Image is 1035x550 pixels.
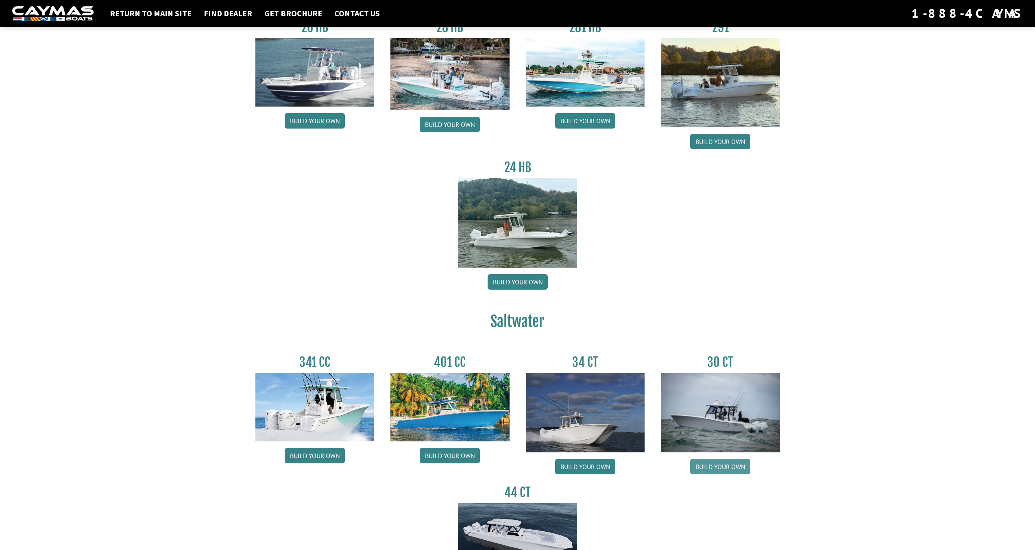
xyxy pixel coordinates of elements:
[488,274,548,290] a: Build your own
[285,448,345,463] a: Build your own
[526,373,645,452] img: Caymas_34_CT_pic_1.jpg
[330,8,384,19] a: Contact Us
[255,373,375,441] img: 341CC-thumbjpg.jpg
[390,20,510,35] h3: 28 HB
[255,355,375,370] h3: 341 CC
[390,38,510,110] img: 28_hb_thumbnail_for_caymas_connect.jpg
[420,448,480,463] a: Build your own
[255,38,375,107] img: 26_new_photo_resized.jpg
[390,355,510,370] h3: 401 CC
[255,20,375,35] h3: 26 HB
[690,134,750,149] a: Build your own
[661,38,780,127] img: 291_Thumbnail.jpg
[911,4,1023,22] div: 1-888-4CAYMAS
[255,312,780,335] h2: Saltwater
[458,178,577,267] img: 24_HB_thumbnail.jpg
[106,8,196,19] a: Return to main site
[458,485,577,500] h3: 44 CT
[200,8,256,19] a: Find Dealer
[526,20,645,35] h3: 281 HB
[555,113,615,129] a: Build your own
[661,373,780,452] img: 30_CT_photo_shoot_for_caymas_connect.jpg
[260,8,326,19] a: Get Brochure
[661,20,780,35] h3: 291
[555,459,615,474] a: Build your own
[458,160,577,175] h3: 24 HB
[690,459,750,474] a: Build your own
[420,117,480,132] a: Build your own
[390,373,510,441] img: 401CC_thumb.pg.jpg
[12,6,94,21] img: white-logo-c9c8dbefe5ff5ceceb0f0178aa75bf4bb51f6bca0971e226c86eb53dfe498488.png
[661,355,780,370] h3: 30 CT
[526,355,645,370] h3: 34 CT
[526,38,645,107] img: 28-hb-twin.jpg
[285,113,345,129] a: Build your own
